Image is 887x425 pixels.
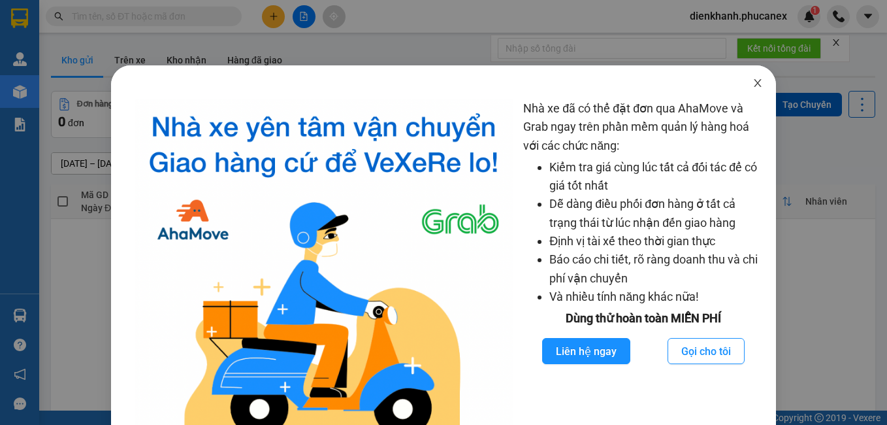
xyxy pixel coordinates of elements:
[752,78,763,88] span: close
[668,338,745,364] button: Gọi cho tôi
[549,232,763,250] li: Định vị tài xế theo thời gian thực
[681,343,731,360] span: Gọi cho tôi
[556,343,617,360] span: Liên hệ ngay
[523,309,763,328] div: Dùng thử hoàn toàn MIỄN PHÍ
[739,65,776,102] button: Close
[549,158,763,195] li: Kiểm tra giá cùng lúc tất cả đối tác để có giá tốt nhất
[549,288,763,306] li: Và nhiều tính năng khác nữa!
[549,195,763,232] li: Dễ dàng điều phối đơn hàng ở tất cả trạng thái từ lúc nhận đến giao hàng
[549,250,763,288] li: Báo cáo chi tiết, rõ ràng doanh thu và chi phí vận chuyển
[542,338,630,364] button: Liên hệ ngay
